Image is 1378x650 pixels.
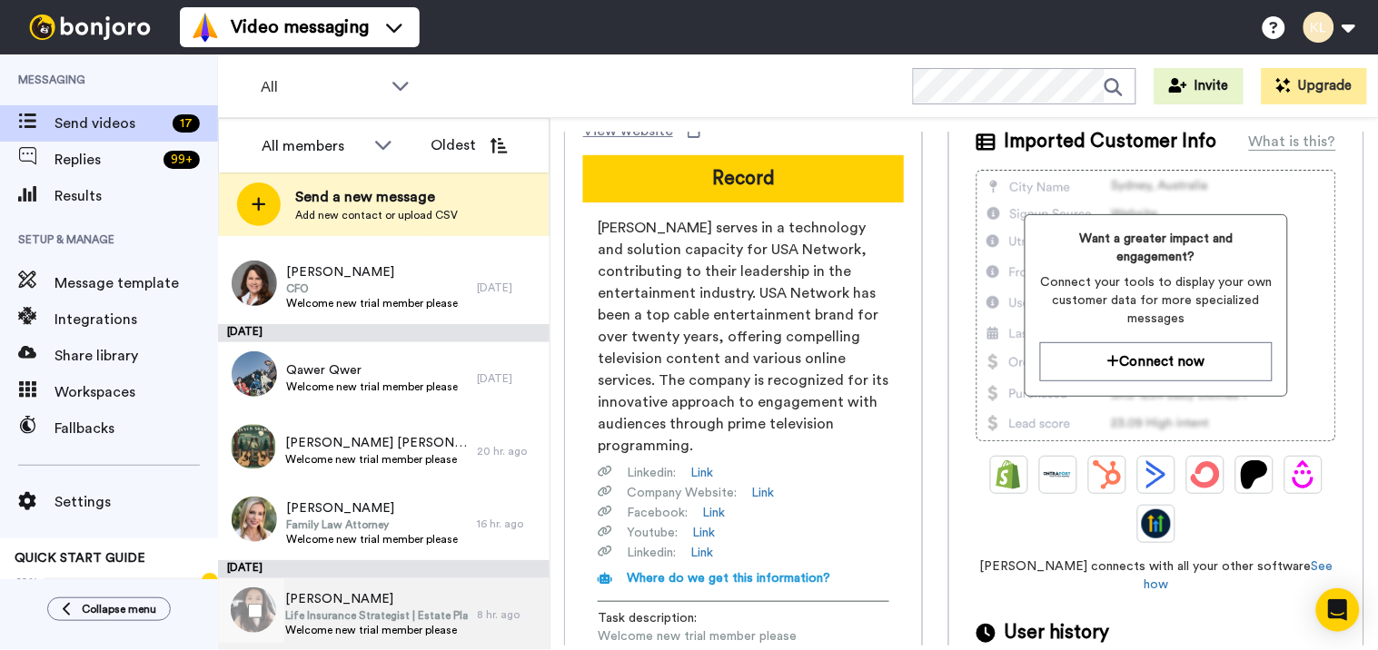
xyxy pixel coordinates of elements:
span: Where do we get this information? [627,572,830,585]
button: Collapse menu [47,597,171,621]
div: 20 hr. ago [477,444,540,458]
button: Record [583,155,904,202]
a: Link [690,464,713,482]
span: Welcome new trial member please [285,452,468,467]
img: Shopify [995,460,1024,489]
img: vm-color.svg [191,13,220,42]
span: Linkedin : [627,544,676,562]
span: Welcome new trial member please [286,532,458,547]
span: Workspaces [55,381,218,403]
button: Connect now [1040,342,1273,381]
span: Fallbacks [55,418,218,439]
a: Link [702,504,725,522]
div: 17 [173,114,200,133]
div: [DATE] [218,560,550,578]
span: Share library [55,345,218,367]
button: Oldest [417,127,521,163]
div: 8 hr. ago [477,607,540,622]
div: 99 + [164,151,200,169]
span: Task description : [598,609,725,627]
span: Life Insurance Strategist | Estate Planner [285,608,468,623]
div: [DATE] [218,324,550,342]
img: bj-logo-header-white.svg [22,15,158,40]
img: Drip [1289,460,1318,489]
span: [PERSON_NAME] connects with all your other software [976,557,1336,594]
button: Upgrade [1262,68,1367,104]
span: 60% [15,575,38,589]
a: Link [690,544,713,562]
div: [DATE] [477,281,540,295]
img: ActiveCampaign [1142,460,1171,489]
span: Add new contact or upload CSV [295,208,458,222]
span: Welcome new trial member please [285,623,468,637]
button: Invite [1155,68,1244,104]
span: Family Law Attorney [286,517,458,532]
span: Welcome new trial member please [286,296,458,310]
span: [PERSON_NAME] [PERSON_NAME] [285,434,468,452]
span: Settings [55,491,218,513]
img: Ontraport [1044,460,1073,489]
div: [DATE] [477,371,540,386]
span: Send a new message [295,186,458,208]
span: Integrations [55,309,218,330]
img: ConvertKit [1191,460,1220,489]
span: Facebook : [627,504,688,522]
a: Link [751,484,774,502]
img: Hubspot [1093,460,1122,489]
span: Collapse menu [82,602,156,616]
span: Welcome new trial member please [286,379,458,394]
img: GoHighLevel [1142,509,1171,538]
span: All [261,76,382,98]
span: Youtube : [627,524,678,542]
span: [PERSON_NAME] [286,263,458,281]
span: Video messaging [231,15,369,40]
span: Results [55,185,218,207]
div: Open Intercom Messenger [1316,588,1360,632]
span: User history [1005,619,1110,646]
span: [PERSON_NAME] serves in a technology and solution capacity for USA Network, contributing to their... [598,217,889,457]
span: Imported Customer Info [1005,128,1217,155]
img: 879b760e-7515-432d-90b4-f9af723aff0b.jpg [232,261,277,306]
a: Link [692,524,715,542]
span: Connect your tools to display your own customer data for more specialized messages [1040,273,1273,328]
span: CFO [286,281,458,296]
div: Tooltip anchor [202,573,218,589]
span: Welcome new trial member please [598,627,797,645]
span: Qawer Qwer [286,361,458,379]
img: 96df3ea8-b8cd-455e-9be5-59bd0e6a9912.jpg [232,497,277,542]
span: Send videos [55,113,165,134]
span: Replies [55,149,156,171]
span: [PERSON_NAME] [286,499,458,517]
div: 16 hr. ago [477,517,540,531]
div: All members [262,135,365,157]
span: [PERSON_NAME] [285,590,468,608]
span: Message template [55,272,218,294]
span: Linkedin : [627,464,676,482]
span: Want a greater impact and engagement? [1040,230,1273,266]
span: QUICK START GUIDE [15,552,145,565]
span: Company Website : [627,484,737,502]
div: What is this? [1249,131,1336,153]
img: Patreon [1240,460,1269,489]
img: 27d99b11-8a79-4148-9b13-b38e44400557.jpg [231,424,276,469]
img: 6688d91a-8868-45b6-940e-dc7e9093ecef.jpg [232,351,277,397]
